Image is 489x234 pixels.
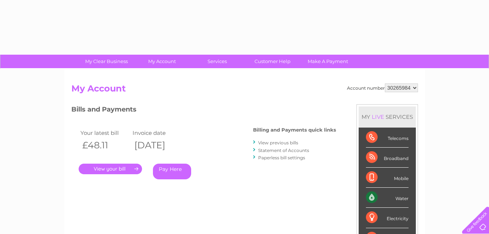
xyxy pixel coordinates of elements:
div: Water [366,188,409,208]
h4: Billing and Payments quick links [253,127,336,133]
h2: My Account [71,83,418,97]
a: My Clear Business [76,55,137,68]
a: Statement of Accounts [258,148,309,153]
a: . [79,164,142,174]
h3: Bills and Payments [71,104,336,117]
a: Paperless bill settings [258,155,305,160]
div: Mobile [366,168,409,188]
div: Account number [347,83,418,92]
a: Make A Payment [298,55,358,68]
div: LIVE [370,113,386,120]
a: View previous bills [258,140,298,145]
div: Telecoms [366,128,409,148]
div: MY SERVICES [359,106,416,127]
th: [DATE] [131,138,183,153]
th: £48.11 [79,138,131,153]
td: Invoice date [131,128,183,138]
a: Pay Here [153,164,191,179]
a: Customer Help [242,55,303,68]
div: Electricity [366,208,409,228]
td: Your latest bill [79,128,131,138]
div: Broadband [366,148,409,168]
a: Services [187,55,247,68]
a: My Account [132,55,192,68]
